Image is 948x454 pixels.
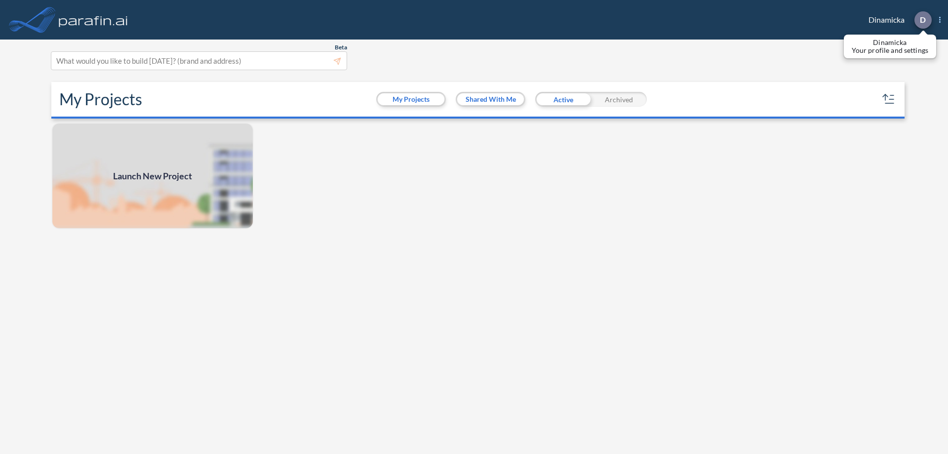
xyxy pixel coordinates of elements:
[59,90,142,109] h2: My Projects
[51,123,254,229] a: Launch New Project
[57,10,130,30] img: logo
[852,39,928,46] p: Dinamicka
[457,93,524,105] button: Shared With Me
[113,169,192,183] span: Launch New Project
[881,91,897,107] button: sort
[852,46,928,54] p: Your profile and settings
[51,123,254,229] img: add
[378,93,444,105] button: My Projects
[535,92,591,107] div: Active
[854,11,941,29] div: Dinamicka
[335,43,347,51] span: Beta
[591,92,647,107] div: Archived
[920,15,926,24] p: D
